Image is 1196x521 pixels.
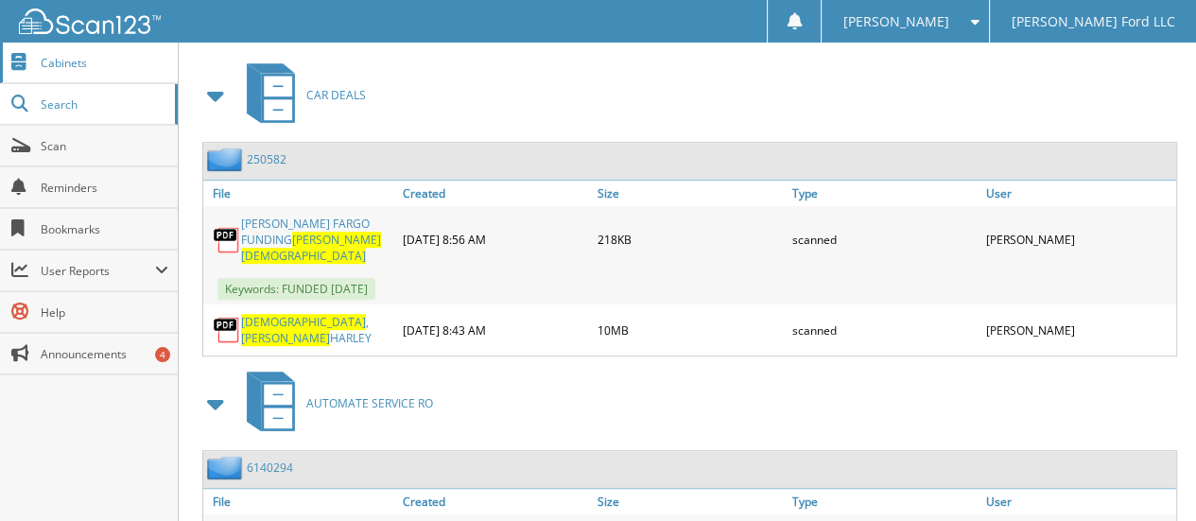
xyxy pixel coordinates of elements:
a: Created [398,489,593,514]
a: Type [787,181,981,206]
span: AUTOMATE SERVICE RO [306,395,433,411]
a: Created [398,181,593,206]
img: PDF.png [213,316,241,344]
a: CAR DEALS [235,58,366,132]
div: [DATE] 8:43 AM [398,309,593,351]
div: [PERSON_NAME] [981,309,1176,351]
a: AUTOMATE SERVICE RO [235,366,433,441]
img: folder2.png [207,456,247,479]
div: scanned [787,211,981,269]
div: [PERSON_NAME] [981,211,1176,269]
span: Help [41,304,168,321]
a: User [981,181,1176,206]
span: Keywords: FUNDED [DATE] [217,278,375,300]
span: [DEMOGRAPHIC_DATA] [241,248,366,264]
span: Reminders [41,180,168,196]
span: User Reports [41,263,155,279]
div: [DATE] 8:56 AM [398,211,593,269]
a: [PERSON_NAME] FARGO FUNDING[PERSON_NAME] [DEMOGRAPHIC_DATA] [241,216,393,264]
span: CAR DEALS [306,87,366,103]
a: 250582 [247,151,286,167]
span: [DEMOGRAPHIC_DATA] [241,314,366,330]
div: 4 [155,347,170,362]
a: Size [593,181,788,206]
div: 218KB [593,211,788,269]
a: 6140294 [247,460,293,476]
span: Scan [41,138,168,154]
img: folder2.png [207,148,247,171]
span: Cabinets [41,55,168,71]
a: User [981,489,1176,514]
div: scanned [787,309,981,351]
img: scan123-logo-white.svg [19,9,161,34]
a: Type [787,489,981,514]
img: PDF.png [213,226,241,254]
span: [PERSON_NAME] [843,16,949,27]
span: Search [41,96,165,113]
a: File [203,489,398,514]
span: Announcements [41,346,168,362]
a: [DEMOGRAPHIC_DATA],[PERSON_NAME]HARLEY [241,314,393,346]
span: [PERSON_NAME] [241,330,330,346]
div: 10MB [593,309,788,351]
a: File [203,181,398,206]
span: [PERSON_NAME] Ford LLC [1011,16,1174,27]
span: [PERSON_NAME] [292,232,381,248]
span: Bookmarks [41,221,168,237]
a: Size [593,489,788,514]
